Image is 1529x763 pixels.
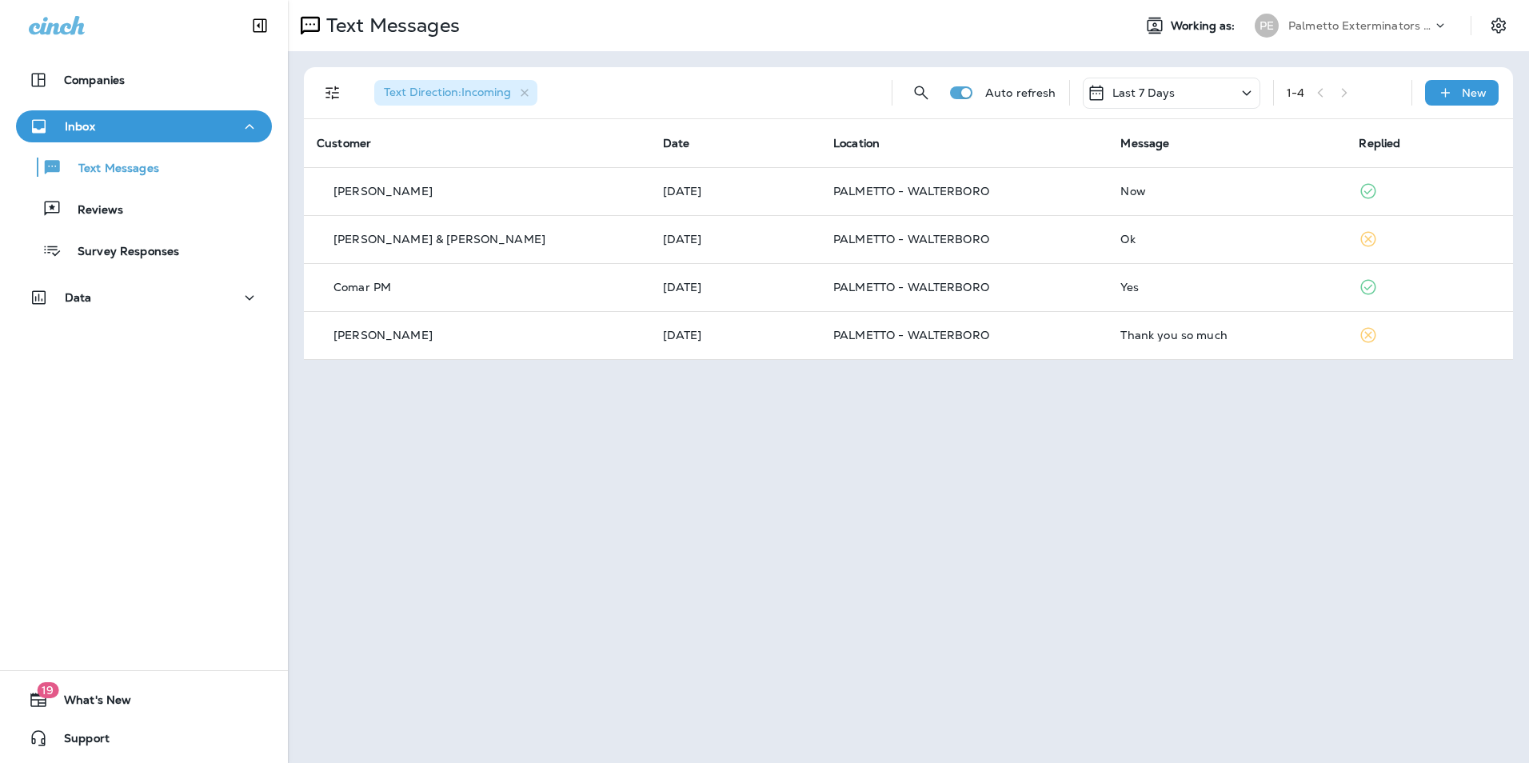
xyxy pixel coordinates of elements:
[663,281,808,294] p: Sep 15, 2025 01:07 PM
[1120,329,1333,342] div: Thank you so much
[37,682,58,698] span: 19
[65,291,92,304] p: Data
[333,185,433,198] p: [PERSON_NAME]
[16,150,272,184] button: Text Messages
[374,80,537,106] div: Text Direction:Incoming
[1120,281,1333,294] div: Yes
[317,77,349,109] button: Filters
[48,693,131,713] span: What's New
[333,281,391,294] p: Comar PM
[65,120,95,133] p: Inbox
[905,77,937,109] button: Search Messages
[833,136,880,150] span: Location
[16,722,272,754] button: Support
[64,74,125,86] p: Companies
[16,192,272,226] button: Reviews
[833,280,989,294] span: PALMETTO - WALTERBORO
[1120,185,1333,198] div: Now
[16,110,272,142] button: Inbox
[663,136,690,150] span: Date
[663,329,808,342] p: Sep 15, 2025 09:40 AM
[320,14,460,38] p: Text Messages
[1171,19,1239,33] span: Working as:
[985,86,1056,99] p: Auto refresh
[62,203,123,218] p: Reviews
[62,162,159,177] p: Text Messages
[1255,14,1279,38] div: PE
[62,245,179,260] p: Survey Responses
[1120,136,1169,150] span: Message
[16,234,272,267] button: Survey Responses
[333,329,433,342] p: [PERSON_NAME]
[833,184,989,198] span: PALMETTO - WALTERBORO
[1120,233,1333,246] div: Ok
[663,185,808,198] p: Sep 18, 2025 12:39 PM
[48,732,110,751] span: Support
[663,233,808,246] p: Sep 16, 2025 11:24 AM
[317,136,371,150] span: Customer
[1462,86,1487,99] p: New
[16,282,272,314] button: Data
[833,232,989,246] span: PALMETTO - WALTERBORO
[1288,19,1432,32] p: Palmetto Exterminators LLC
[16,64,272,96] button: Companies
[384,85,511,99] span: Text Direction : Incoming
[1484,11,1513,40] button: Settings
[1112,86,1176,99] p: Last 7 Days
[333,233,545,246] p: [PERSON_NAME] & [PERSON_NAME]
[16,684,272,716] button: 19What's New
[1359,136,1400,150] span: Replied
[238,10,282,42] button: Collapse Sidebar
[833,328,989,342] span: PALMETTO - WALTERBORO
[1287,86,1304,99] div: 1 - 4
